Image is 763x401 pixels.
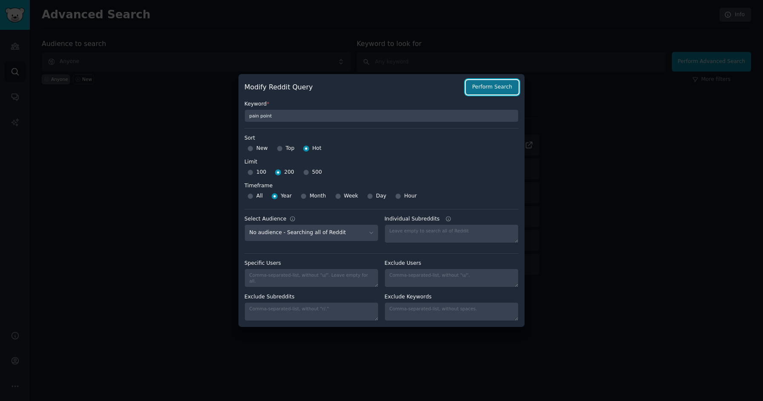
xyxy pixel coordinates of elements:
h2: Modify Reddit Query [244,82,461,93]
span: Hot [312,145,321,152]
span: All [256,192,263,200]
label: Timeframe [244,179,519,190]
span: 100 [256,169,266,176]
label: Exclude Users [384,260,519,267]
span: Week [344,192,359,200]
span: 500 [312,169,322,176]
label: Specific Users [244,260,379,267]
span: New [256,145,268,152]
label: Keyword [244,100,519,108]
span: Top [286,145,295,152]
label: Individual Subreddits [384,215,519,223]
div: Select Audience [244,215,287,223]
span: Hour [404,192,417,200]
span: Day [376,192,386,200]
button: Perform Search [466,80,519,95]
label: Exclude Keywords [384,293,519,301]
label: Sort [244,135,519,142]
div: Limit [244,158,257,166]
span: Month [310,192,326,200]
span: Year [281,192,292,200]
label: Exclude Subreddits [244,293,379,301]
input: Keyword to search on Reddit [244,109,519,122]
span: 200 [284,169,294,176]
